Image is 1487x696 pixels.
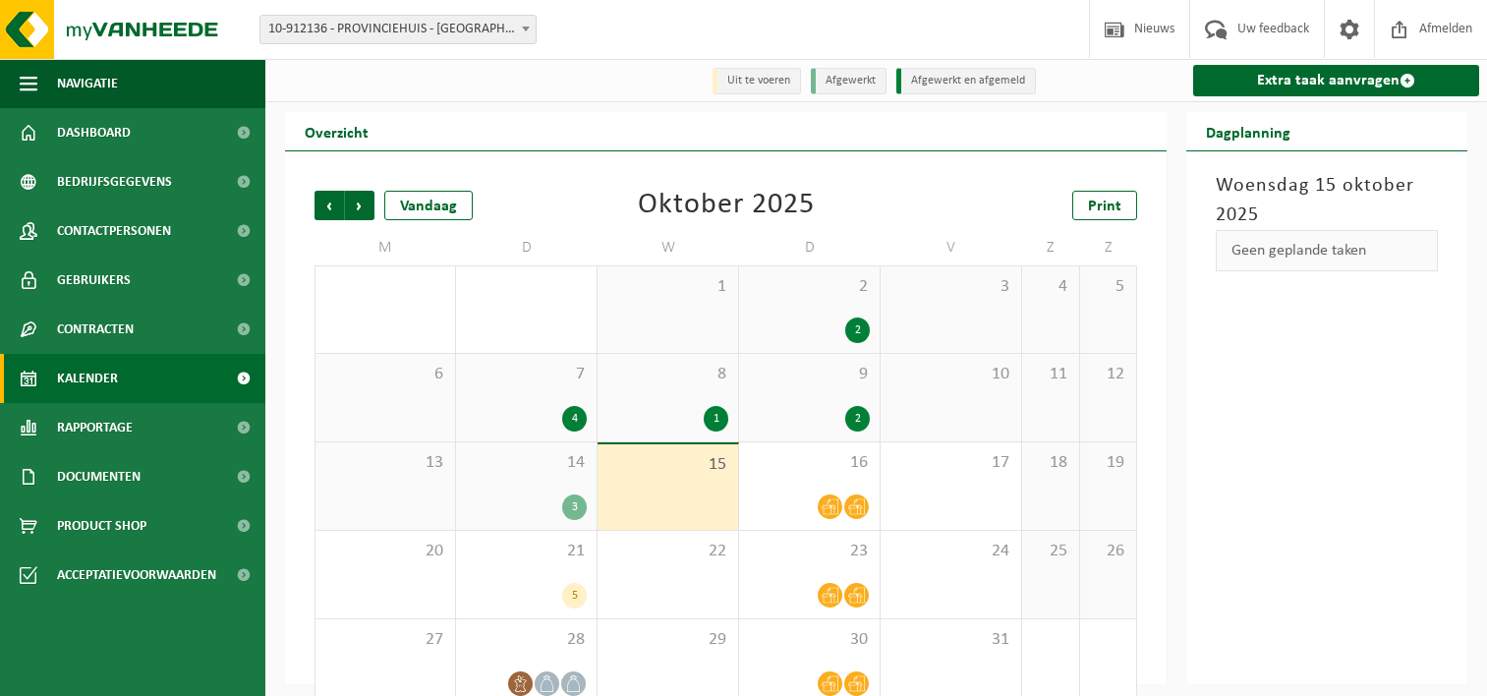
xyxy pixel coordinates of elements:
span: Rapportage [57,403,133,452]
span: 19 [1090,452,1127,474]
span: 20 [325,541,445,562]
span: 10-912136 - PROVINCIEHUIS - ANTWERPEN [260,16,536,43]
span: 12 [1090,364,1127,385]
span: Navigatie [57,59,118,108]
span: Contracten [57,305,134,354]
div: 5 [562,583,587,609]
div: Geen geplande taken [1216,230,1438,271]
td: D [739,230,881,265]
li: Afgewerkt [811,68,886,94]
td: Z [1080,230,1138,265]
div: 3 [562,494,587,520]
span: 26 [1090,541,1127,562]
a: Extra taak aanvragen [1193,65,1479,96]
span: 7 [466,364,587,385]
span: Print [1088,199,1121,214]
td: M [315,230,456,265]
span: 14 [466,452,587,474]
span: 8 [607,364,728,385]
span: Volgende [345,191,374,220]
span: 10 [890,364,1011,385]
span: Contactpersonen [57,206,171,256]
td: Z [1022,230,1080,265]
span: 6 [325,364,445,385]
span: 1 [607,276,728,298]
div: Oktober 2025 [638,191,815,220]
span: 2 [749,276,870,298]
h2: Dagplanning [1186,112,1310,150]
span: Vorige [315,191,344,220]
a: Print [1072,191,1137,220]
span: 25 [1032,541,1069,562]
div: 2 [845,406,870,432]
span: 27 [325,629,445,651]
td: V [881,230,1022,265]
span: 10-912136 - PROVINCIEHUIS - ANTWERPEN [259,15,537,44]
span: 23 [749,541,870,562]
span: Kalender [57,354,118,403]
li: Uit te voeren [713,68,801,94]
span: 28 [466,629,587,651]
span: 9 [749,364,870,385]
span: 3 [890,276,1011,298]
span: 22 [607,541,728,562]
span: Product Shop [57,501,146,551]
span: 11 [1032,364,1069,385]
span: 30 [749,629,870,651]
div: 2 [845,318,870,343]
span: Acceptatievoorwaarden [57,551,216,600]
div: Vandaag [384,191,473,220]
li: Afgewerkt en afgemeld [896,68,1036,94]
h3: Woensdag 15 oktober 2025 [1216,171,1438,230]
h2: Overzicht [285,112,388,150]
span: 18 [1032,452,1069,474]
span: 5 [1090,276,1127,298]
div: 4 [562,406,587,432]
div: 1 [704,406,728,432]
span: 4 [1032,276,1069,298]
td: D [456,230,598,265]
span: 17 [890,452,1011,474]
span: 16 [749,452,870,474]
span: 24 [890,541,1011,562]
span: Bedrijfsgegevens [57,157,172,206]
span: Documenten [57,452,141,501]
span: Gebruikers [57,256,131,305]
span: 31 [890,629,1011,651]
span: Dashboard [57,108,131,157]
span: 21 [466,541,587,562]
span: 29 [607,629,728,651]
span: 13 [325,452,445,474]
td: W [598,230,739,265]
span: 15 [607,454,728,476]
